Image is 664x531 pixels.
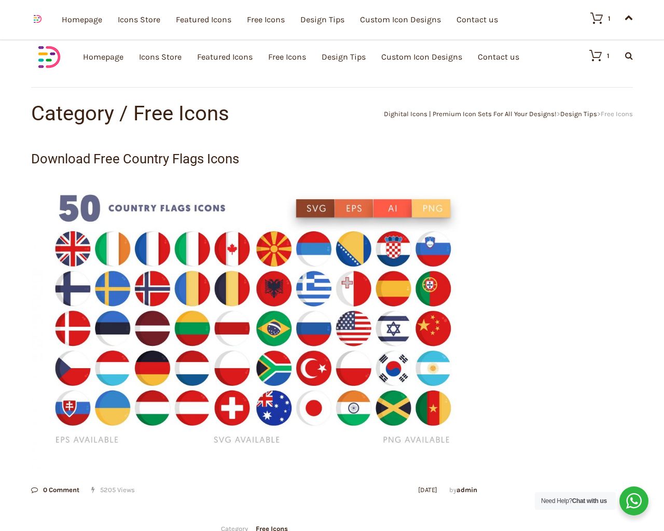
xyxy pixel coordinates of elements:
span: Need Help? [541,497,607,505]
a: Download Free Country Flags Icons [31,151,239,166]
a: Dighital Icons | Premium Icon Sets For All Your Designs! [384,110,557,118]
h1: Category / Free Icons [31,103,332,124]
a: admin [457,486,477,494]
a: 1 [579,49,610,62]
a: 0 Comment [31,486,79,494]
span: by [449,486,477,494]
div: 5205 Views [31,486,135,493]
a: [DATE] [418,486,437,494]
div: 1 [607,52,610,59]
div: 1 [608,15,611,22]
strong: Chat with us [572,497,607,505]
div: > > [332,110,633,117]
a: Design Tips [560,110,597,118]
a: 1 [580,12,611,24]
span: Free Icons [601,110,633,118]
img: Download Country Flags Icons [31,172,477,469]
